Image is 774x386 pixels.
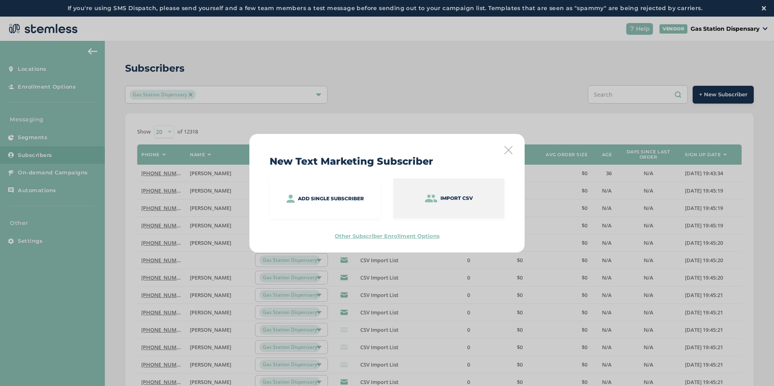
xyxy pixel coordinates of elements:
[734,347,774,386] iframe: Chat Widget
[298,195,364,202] p: Add single subscriber
[270,154,433,169] h2: New Text Marketing Subscriber
[440,195,473,202] p: Import CSV
[425,195,437,202] img: icon-people-8ccbccc7.svg
[287,195,295,203] img: icon-person-4bab5b8d.svg
[335,233,440,239] label: Other Subscriber Enrollment Options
